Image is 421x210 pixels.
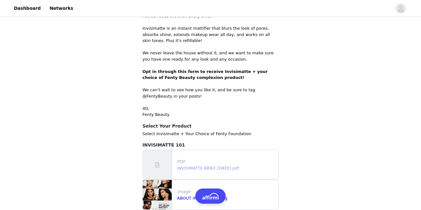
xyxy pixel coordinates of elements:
[168,38,202,43] span: lus it's refillable!
[143,180,172,209] img: file
[142,25,279,44] div: Invisimatte is an instant mattifier that blurs the look of pores, absorbs shine, extends makeup w...
[398,3,404,14] div: avatar
[177,166,239,171] a: INVISIMATTE BRIEF [DATE].pdf
[177,159,276,165] p: PDF
[46,1,77,15] a: Networks
[10,1,44,15] a: Dashboard
[177,189,276,195] p: Image
[142,50,279,62] p: We never leave the house without it, and we want to make sure you have one ready for any look and...
[142,123,279,129] h4: Select Your Product
[142,69,268,80] strong: Opt in through this form to receive Invisimatte + your choice of Fenty Beauty complexion product!
[142,87,279,99] p: We can't wait to see how you like it, and be sure to tag @FentyBeauty in your posts!
[142,131,279,137] p: Select Invisimatte + Your Choice of Fenty Foundation
[142,105,279,118] p: XO, Fenty Beauty
[177,196,228,201] a: ABOUT INVISIMATTE.png
[142,142,279,148] h4: INVISIMATTE 101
